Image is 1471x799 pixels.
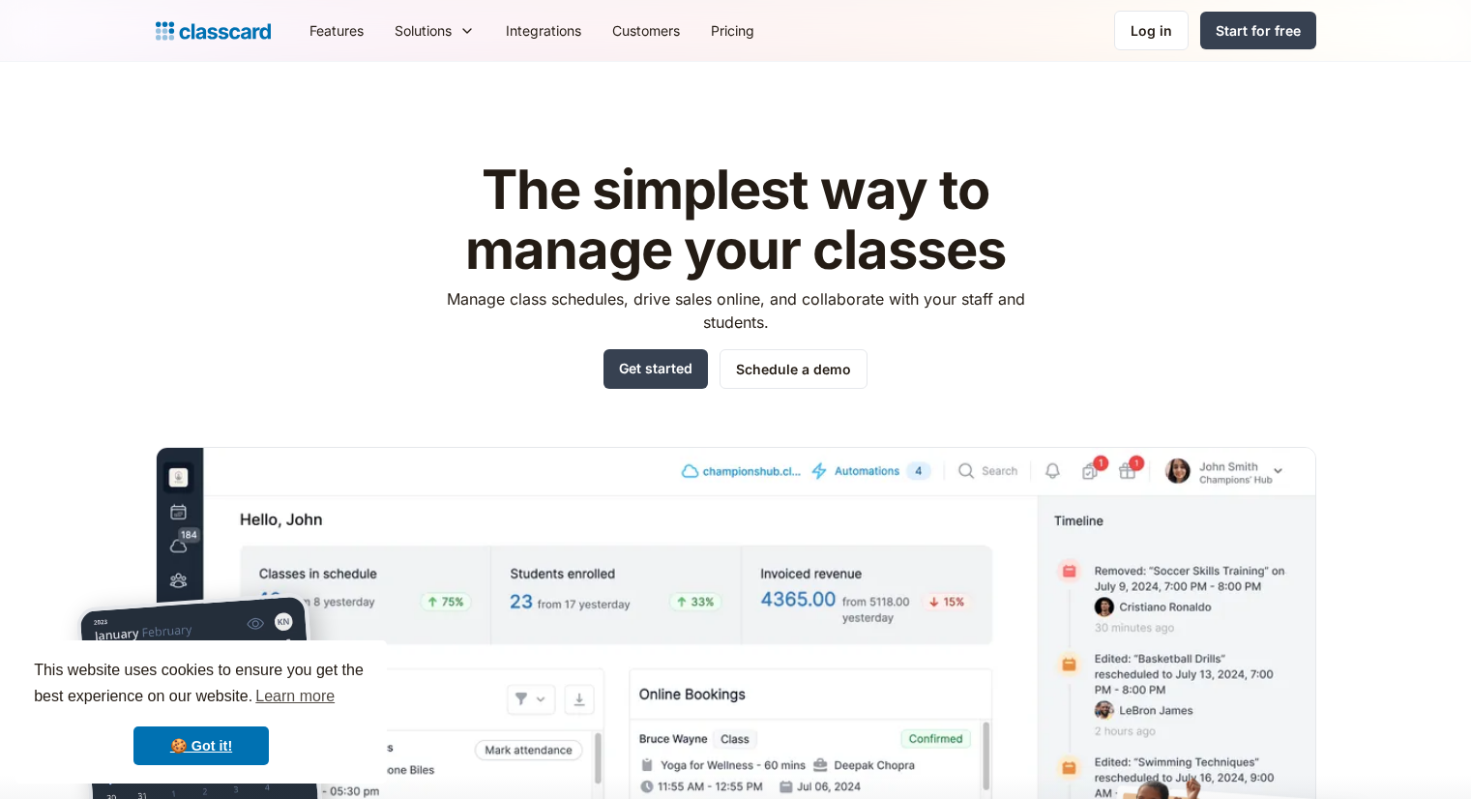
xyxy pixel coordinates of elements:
h1: The simplest way to manage your classes [428,161,1043,280]
a: Start for free [1200,12,1316,49]
a: Schedule a demo [720,349,868,389]
a: learn more about cookies [252,682,338,711]
div: Log in [1131,20,1172,41]
div: Start for free [1216,20,1301,41]
a: Features [294,9,379,52]
div: Solutions [379,9,490,52]
a: Get started [603,349,708,389]
a: dismiss cookie message [133,726,269,765]
p: Manage class schedules, drive sales online, and collaborate with your staff and students. [428,287,1043,334]
a: Pricing [695,9,770,52]
div: Solutions [395,20,452,41]
div: cookieconsent [15,640,387,784]
a: Log in [1114,11,1189,50]
span: This website uses cookies to ensure you get the best experience on our website. [34,659,368,711]
a: Logo [156,17,271,44]
a: Customers [597,9,695,52]
a: Integrations [490,9,597,52]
